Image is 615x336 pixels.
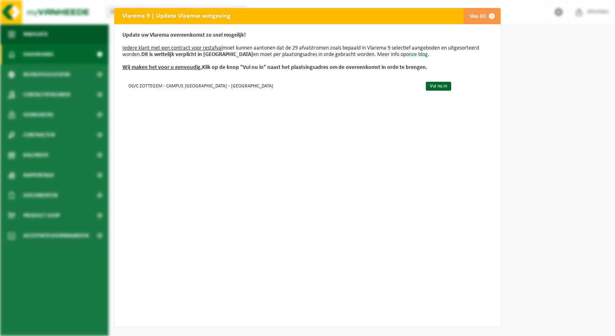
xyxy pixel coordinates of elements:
b: Update uw Vlarema overeenkomst zo snel mogelijk! [122,32,246,38]
td: OLVC ZOTTEGEM - CAMPUS [GEOGRAPHIC_DATA] - [GEOGRAPHIC_DATA] [122,79,419,92]
a: Vul nu in [426,82,451,91]
button: Skip (0) [463,8,500,24]
u: Wij maken het voor u eenvoudig. [122,64,202,71]
u: Iedere klant met een contract voor restafval [122,45,223,51]
b: Dit is wettelijk verplicht in [GEOGRAPHIC_DATA] [141,52,253,58]
b: Klik op de knop "Vul nu in" naast het plaatsingsadres om de overeenkomst in orde te brengen. [122,64,427,71]
h2: Vlarema 9 | Update Vlaamse wetgeving [114,8,239,23]
p: moet kunnen aantonen dat de 29 afvalstromen zoals bepaald in Vlarema 9 selectief aangeboden en ui... [122,32,493,71]
a: onze blog. [406,52,429,58]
